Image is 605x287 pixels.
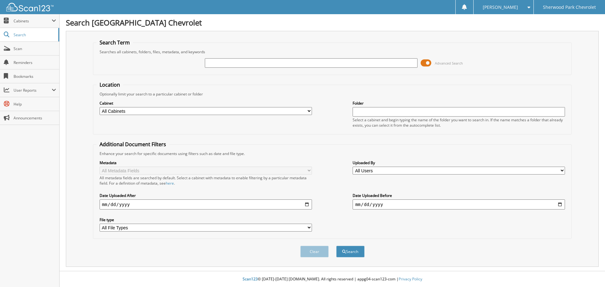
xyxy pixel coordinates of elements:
h1: Search [GEOGRAPHIC_DATA] Chevrolet [66,17,599,28]
span: User Reports [14,88,52,93]
div: Optionally limit your search to a particular cabinet or folder [96,91,568,97]
div: All metadata fields are searched by default. Select a cabinet with metadata to enable filtering b... [100,175,312,186]
legend: Location [96,81,123,88]
div: © [DATE]-[DATE] [DOMAIN_NAME]. All rights reserved | appg04-scan123-com | [60,272,605,287]
input: end [353,199,565,210]
label: File type [100,217,312,222]
span: Help [14,101,56,107]
span: Sherwood Park Chevrolet [543,5,596,9]
legend: Additional Document Filters [96,141,169,148]
div: Select a cabinet and begin typing the name of the folder you want to search in. If the name match... [353,117,565,128]
span: Advanced Search [435,61,463,66]
a: here [166,181,174,186]
span: Scan [14,46,56,51]
span: Cabinets [14,18,52,24]
span: Search [14,32,55,37]
label: Date Uploaded After [100,193,312,198]
span: Scan123 [243,276,258,282]
input: start [100,199,312,210]
label: Uploaded By [353,160,565,165]
label: Folder [353,100,565,106]
span: Announcements [14,115,56,121]
div: Enhance your search for specific documents using filters such as date and file type. [96,151,568,156]
span: Reminders [14,60,56,65]
div: Searches all cabinets, folders, files, metadata, and keywords [96,49,568,55]
button: Clear [300,246,329,257]
legend: Search Term [96,39,133,46]
span: Bookmarks [14,74,56,79]
label: Date Uploaded Before [353,193,565,198]
button: Search [336,246,365,257]
label: Metadata [100,160,312,165]
a: Privacy Policy [399,276,422,282]
label: Cabinet [100,100,312,106]
img: scan123-logo-white.svg [6,3,54,11]
span: [PERSON_NAME] [483,5,518,9]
